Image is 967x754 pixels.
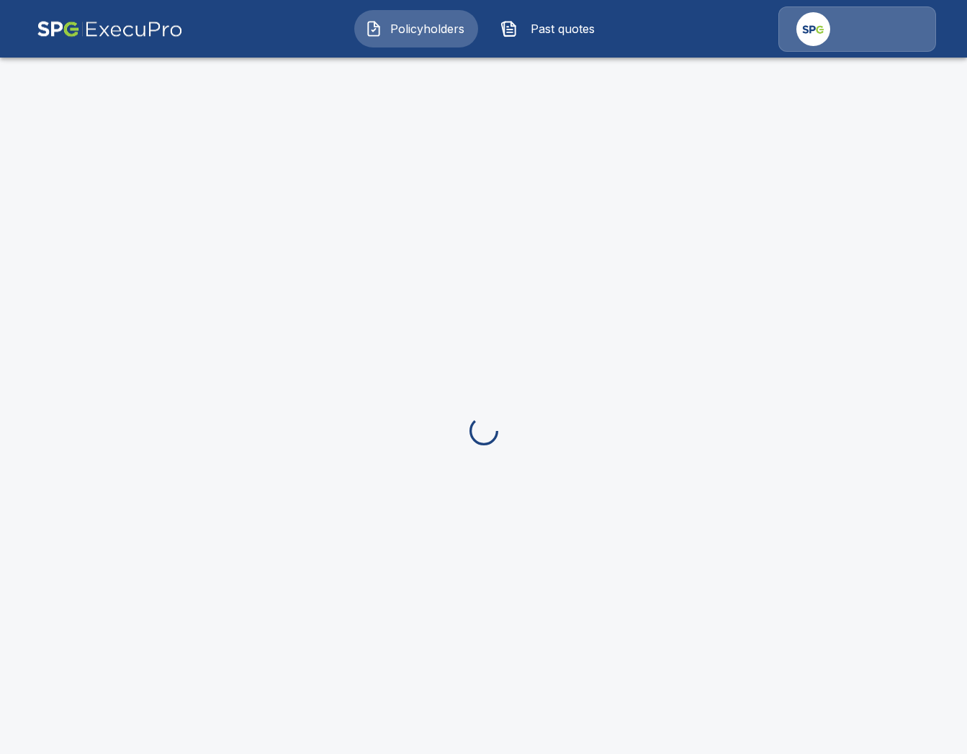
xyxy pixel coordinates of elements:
button: Past quotes IconPast quotes [490,10,613,47]
button: Policyholders IconPolicyholders [354,10,478,47]
img: Policyholders Icon [365,20,382,37]
img: Past quotes Icon [500,20,518,37]
img: AA Logo [37,6,183,52]
span: Past quotes [523,20,603,37]
span: Policyholders [388,20,467,37]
